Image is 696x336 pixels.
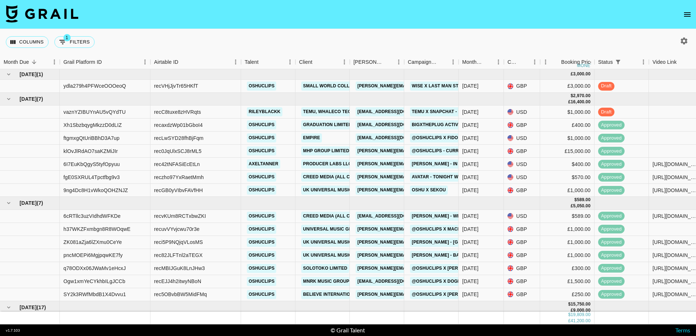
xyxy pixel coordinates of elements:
[154,174,204,181] div: reczho97YxRaetMmh
[504,145,540,158] div: GBP
[356,264,474,273] a: [PERSON_NAME][EMAIL_ADDRESS][DOMAIN_NAME]
[613,57,623,67] div: 1 active filter
[504,119,540,132] div: GBP
[154,265,205,272] div: recMBIJGuK8LnJHw3
[54,36,95,48] button: Show filters
[504,105,540,119] div: USD
[37,199,43,207] span: ( 7 )
[540,132,594,145] div: $1,000.00
[410,82,507,91] a: Wise X Last Man Stands - @oshuclips
[410,107,494,116] a: Temu X Snapchat - 2x Video Deal
[102,57,112,67] button: Sort
[410,290,486,299] a: @oshuclips X [PERSON_NAME]
[356,159,474,169] a: [PERSON_NAME][EMAIL_ADDRESS][DOMAIN_NAME]
[63,55,102,69] div: Grail Platform ID
[568,301,571,307] div: $
[675,327,690,333] a: Terms
[598,161,625,168] span: approved
[462,121,478,129] div: Sep '25
[301,290,374,299] a: Believe International SARL
[571,301,591,307] div: 15,750.00
[410,173,510,182] a: Avatar - Tonight We Must Be Warriors
[462,82,478,90] div: Oct '25
[339,57,350,67] button: Menu
[598,187,625,194] span: approved
[493,57,504,67] button: Menu
[462,291,478,298] div: Aug '25
[154,238,203,246] div: reci5P9NQjqVLosMS
[410,212,504,221] a: [PERSON_NAME] - Welcome To My Life
[241,55,295,69] div: Talent
[410,120,473,129] a: BigXThePlug Activation
[462,108,478,116] div: Sep '25
[247,133,276,142] a: oshuclips
[540,158,594,171] div: $400.00
[301,225,364,234] a: Universal Music Group
[568,312,571,318] div: $
[301,120,353,129] a: Graduation Limited
[356,82,474,91] a: [PERSON_NAME][EMAIL_ADDRESS][DOMAIN_NAME]
[20,71,37,78] span: [DATE]
[598,265,625,272] span: approved
[462,212,478,220] div: Aug '25
[462,55,483,69] div: Month Due
[63,134,120,142] div: ftgmxgQtUriBBhD3A7up
[462,134,478,142] div: Sep '25
[154,161,200,168] div: rec42tNFASiEcEtLn
[154,108,201,116] div: recC8tuxe8zHVRqts
[577,63,593,68] div: money
[568,99,571,105] div: £
[504,132,540,145] div: USD
[4,55,29,69] div: Month Due
[594,55,649,69] div: Status
[312,57,323,67] button: Sort
[575,197,577,203] div: $
[63,238,122,246] div: ZK081aZja6lZXmu0CeYe
[462,174,478,181] div: Sep '25
[410,133,460,142] a: @oshuclips X FIDO
[598,122,625,129] span: approved
[462,148,478,155] div: Sep '25
[63,82,126,90] div: ydla279h4PFWceOOOeoQ
[356,120,437,129] a: [EMAIL_ADDRESS][DOMAIN_NAME]
[247,290,276,299] a: oshuclips
[598,135,625,142] span: approved
[410,159,485,169] a: [PERSON_NAME] - In the Chair
[247,159,280,169] a: axeltanner
[356,290,511,299] a: [PERSON_NAME][EMAIL_ADDRESS][PERSON_NAME][DOMAIN_NAME]
[410,238,539,247] a: [PERSON_NAME] - [GEOGRAPHIC_DATA][PERSON_NAME]
[63,148,118,155] div: klOvJlRdAO7saKZMiJIr
[63,225,130,233] div: h37WKZFxmbgn8R8WOqwE
[598,109,614,116] span: draft
[63,278,125,285] div: Ogw1xmYeCYkhbILgJCCb
[504,184,540,197] div: GBP
[540,223,594,236] div: £1,000.00
[540,236,594,249] div: £1,000.00
[247,186,276,195] a: oshuclips
[20,95,37,103] span: [DATE]
[571,318,591,324] div: 41,200.00
[540,119,594,132] div: £400.00
[462,225,478,233] div: Aug '25
[561,55,593,69] div: Booking Price
[154,82,198,90] div: recVHjJjvTr65HKfT
[504,275,540,288] div: GBP
[301,238,403,247] a: UK UNIVERSAL MUSIC OPERATIONS LIMITED
[63,161,120,168] div: 6I7EuKbQgyS5tyfOpyuu
[504,262,540,275] div: GBP
[49,57,60,67] button: Menu
[301,133,322,142] a: Empire
[301,186,403,195] a: UK UNIVERSAL MUSIC OPERATIONS LIMITED
[410,225,519,234] a: @oshuclips X Machine Gun [PERSON_NAME]
[504,80,540,93] div: GBP
[140,57,150,67] button: Menu
[63,291,126,298] div: SY2k3RWfMbdB1X4Dvvu1
[356,107,437,116] a: [EMAIL_ADDRESS][DOMAIN_NAME]
[63,174,120,181] div: fgE0SXRUL4Tpctfbg9v3
[613,57,623,67] button: Show filters
[571,307,573,314] div: £
[301,264,349,273] a: Solotoko Limited
[63,265,126,272] div: q78ODXx06JWaMv1eHcxJ
[680,7,695,22] button: open drawer
[540,249,594,262] div: £1,000.00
